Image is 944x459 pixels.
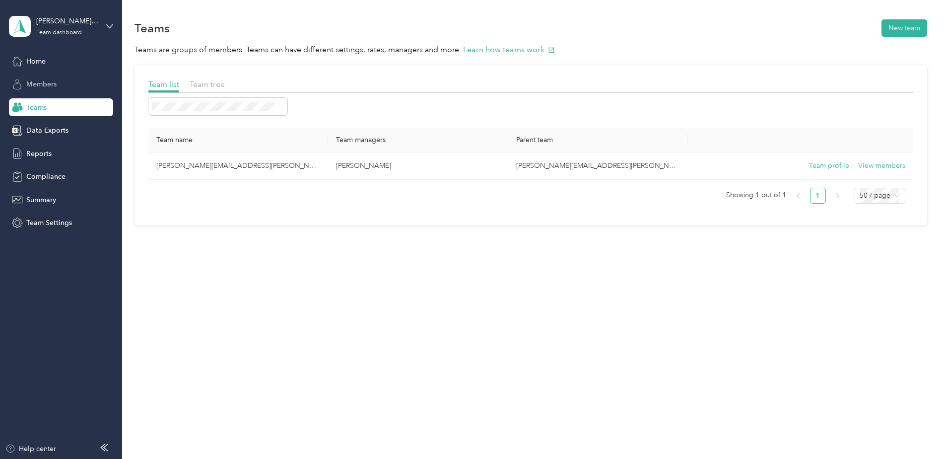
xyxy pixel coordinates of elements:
[148,128,329,153] th: Team name
[26,125,68,136] span: Data Exports
[858,160,905,171] button: View members
[135,23,170,33] h1: Teams
[26,218,72,228] span: Team Settings
[790,188,806,204] li: Previous Page
[508,128,688,153] th: Parent team
[881,19,927,37] button: New team
[36,30,82,36] div: Team dashboard
[26,79,57,89] span: Members
[795,193,801,199] span: left
[860,188,899,203] span: 50 / page
[26,171,66,182] span: Compliance
[26,149,52,159] span: Reports
[726,188,786,203] span: Showing 1 out of 1
[336,160,500,171] p: [PERSON_NAME]
[135,44,927,56] p: Teams are groups of members. Teams can have different settings, rates, managers and more.
[190,79,225,89] span: Team tree
[888,403,944,459] iframe: Everlance-gr Chat Button Frame
[830,188,846,204] li: Next Page
[328,128,508,153] th: Team managers
[26,56,46,67] span: Home
[835,193,841,199] span: right
[854,188,905,204] div: Page Size
[830,188,846,204] button: right
[36,16,98,26] div: [PERSON_NAME][EMAIL_ADDRESS][PERSON_NAME][DOMAIN_NAME]
[148,153,329,180] td: john.zach@graybar.com
[810,188,826,204] li: 1
[508,153,688,180] td: brett.felton@graybar.com
[810,188,825,203] a: 1
[5,444,56,454] button: Help center
[790,188,806,204] button: left
[463,44,555,56] button: Learn how teams work
[809,160,849,171] button: Team profile
[26,102,47,113] span: Teams
[148,79,179,89] span: Team list
[26,195,56,205] span: Summary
